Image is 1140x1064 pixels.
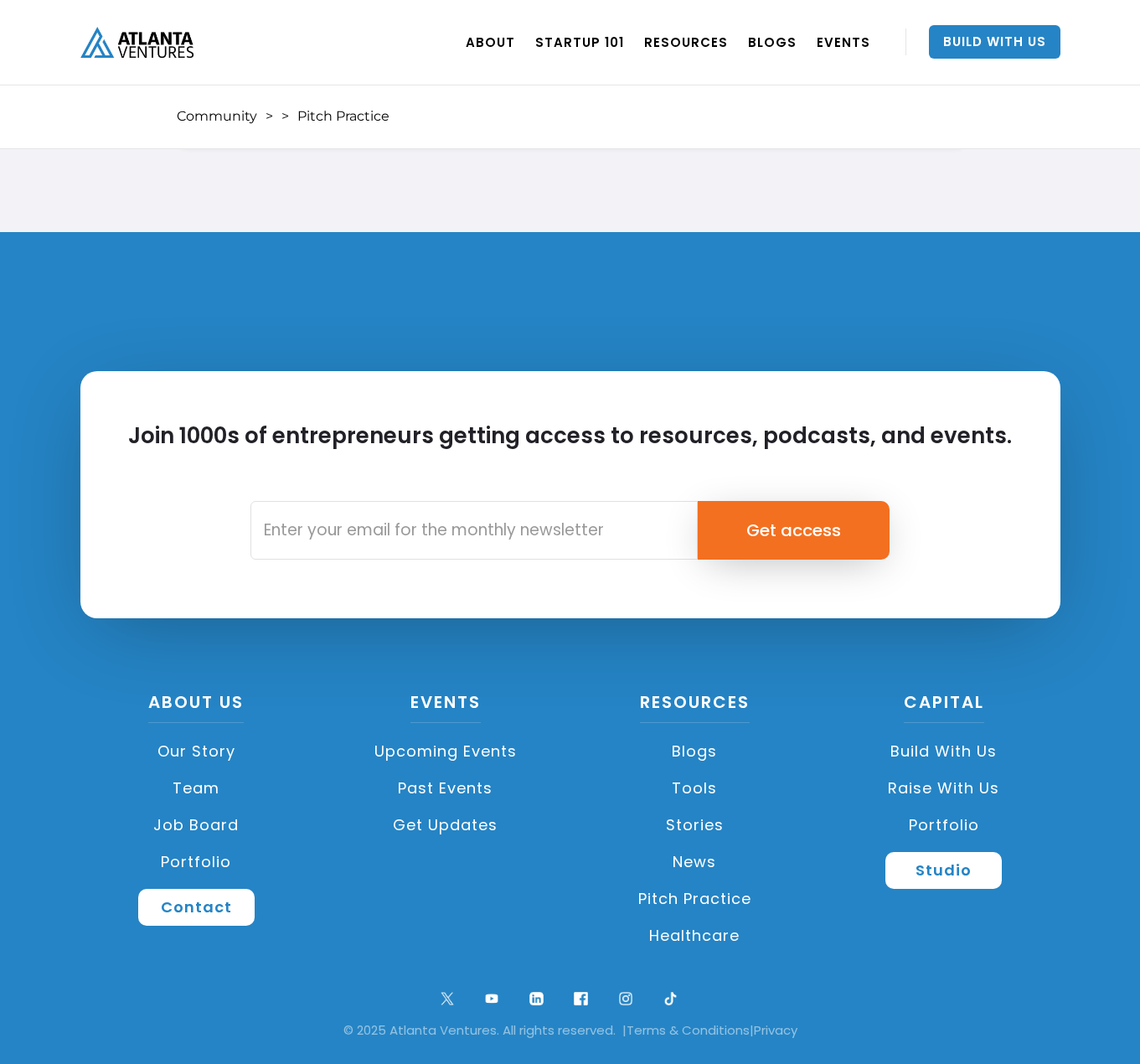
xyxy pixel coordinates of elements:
form: Email Form [250,501,890,560]
a: Healthcare [579,917,812,954]
a: Build with us [828,733,1060,770]
a: Events [410,690,481,723]
div: Pitch Practice [297,108,389,125]
a: Terms & Conditions [627,1021,750,1039]
a: Contact [138,889,255,926]
a: Pitch Practice [579,881,812,917]
a: BLOGS [748,18,797,65]
div: > [266,108,273,125]
img: facebook logo [570,988,592,1010]
a: Team [80,770,313,807]
img: linkedin logo [525,988,548,1010]
img: youtube symbol [481,988,503,1010]
h2: Join 1000s of entrepreneurs getting access to resources, podcasts, and events. [128,421,1012,480]
a: CAPITAL [904,690,984,723]
a: Upcoming Events [329,733,562,770]
input: Get access [698,501,890,560]
img: tik tok logo [659,988,682,1010]
a: Startup 101 [535,18,624,65]
a: ABOUT [466,18,515,65]
a: Our Story [80,733,313,770]
a: Privacy [754,1021,797,1039]
a: About US [148,690,244,723]
input: Enter your email for the monthly newsletter [250,501,698,560]
a: EVENTS [817,18,870,65]
a: Portfolio [80,844,313,881]
a: Raise with Us [828,770,1060,807]
img: ig symbol [615,988,637,1010]
a: Community [177,108,257,125]
a: Resources [640,690,750,723]
a: RESOURCES [644,18,728,65]
a: News [579,844,812,881]
a: Portfolio [828,807,1060,844]
a: Get Updates [329,807,562,844]
a: Tools [579,770,812,807]
a: Job Board [80,807,313,844]
a: Build With Us [929,25,1060,59]
a: Past Events [329,770,562,807]
div: © 2025 Atlanta Ventures. All rights reserved. | | [25,1022,1115,1039]
a: Studio [885,852,1002,889]
a: Stories [579,807,812,844]
a: Blogs [579,733,812,770]
div: > [281,108,289,125]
